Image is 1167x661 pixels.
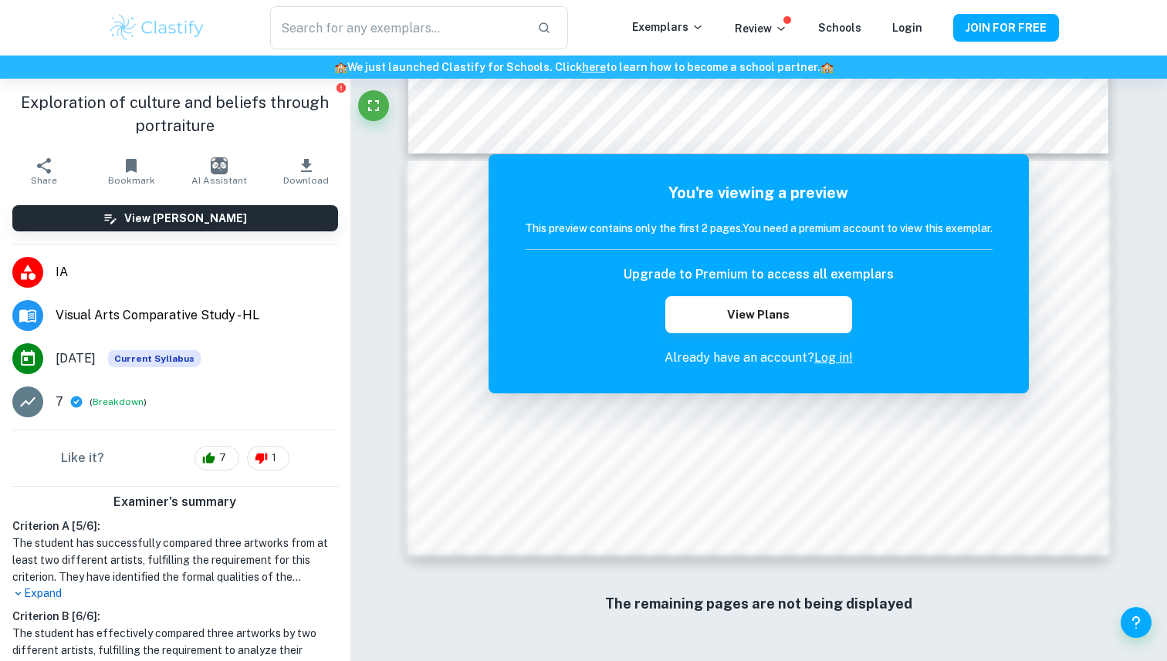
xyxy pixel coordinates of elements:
h6: Examiner's summary [6,493,344,511]
span: ( ) [90,395,147,410]
span: Visual Arts Comparative Study - HL [56,306,338,325]
button: Fullscreen [358,90,389,121]
span: IA [56,263,338,282]
h1: The student has successfully compared three artworks from at least two different artists, fulfill... [12,535,338,585]
h6: Criterion A [ 5 / 6 ]: [12,518,338,535]
img: Clastify logo [108,12,206,43]
h6: Upgrade to Premium to access all exemplars [624,265,894,284]
h6: Criterion B [ 6 / 6 ]: [12,608,338,625]
h6: The remaining pages are not being displayed [439,593,1077,615]
span: Bookmark [108,175,155,186]
button: Report issue [336,82,347,93]
span: AI Assistant [191,175,247,186]
button: View [PERSON_NAME] [12,205,338,231]
h6: Like it? [61,449,104,467]
button: Download [262,150,350,193]
input: Search for any exemplars... [270,6,525,49]
div: 1 [247,446,289,470]
span: Share [31,175,57,186]
span: [DATE] [56,349,96,368]
button: Bookmark [87,150,174,193]
h6: This preview contains only the first 2 pages. You need a premium account to view this exemplar. [525,220,993,237]
h6: View [PERSON_NAME] [124,210,247,227]
span: Current Syllabus [108,350,201,367]
img: AI Assistant [211,157,228,174]
button: View Plans [665,296,852,333]
button: AI Assistant [175,150,262,193]
button: Breakdown [93,395,144,409]
h6: We just launched Clastify for Schools. Click to learn how to become a school partner. [3,59,1164,76]
span: 7 [211,450,235,466]
div: This exemplar is based on the current syllabus. Feel free to refer to it for inspiration/ideas wh... [108,350,201,367]
button: Help and Feedback [1121,607,1152,638]
h5: You're viewing a preview [525,181,993,204]
a: Log in! [814,350,853,365]
p: 7 [56,393,63,411]
span: 🏫 [820,61,834,73]
a: Login [892,22,922,34]
button: JOIN FOR FREE [953,14,1059,42]
span: Download [283,175,329,186]
p: Expand [12,585,338,602]
div: 7 [194,446,239,470]
span: 🏫 [334,61,347,73]
a: here [582,61,606,73]
span: 1 [263,450,285,466]
p: Exemplars [632,19,704,35]
a: Schools [818,22,861,34]
h1: Exploration of culture and beliefs through portraiture [12,91,338,137]
p: Review [735,20,787,37]
p: Already have an account? [525,349,993,367]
